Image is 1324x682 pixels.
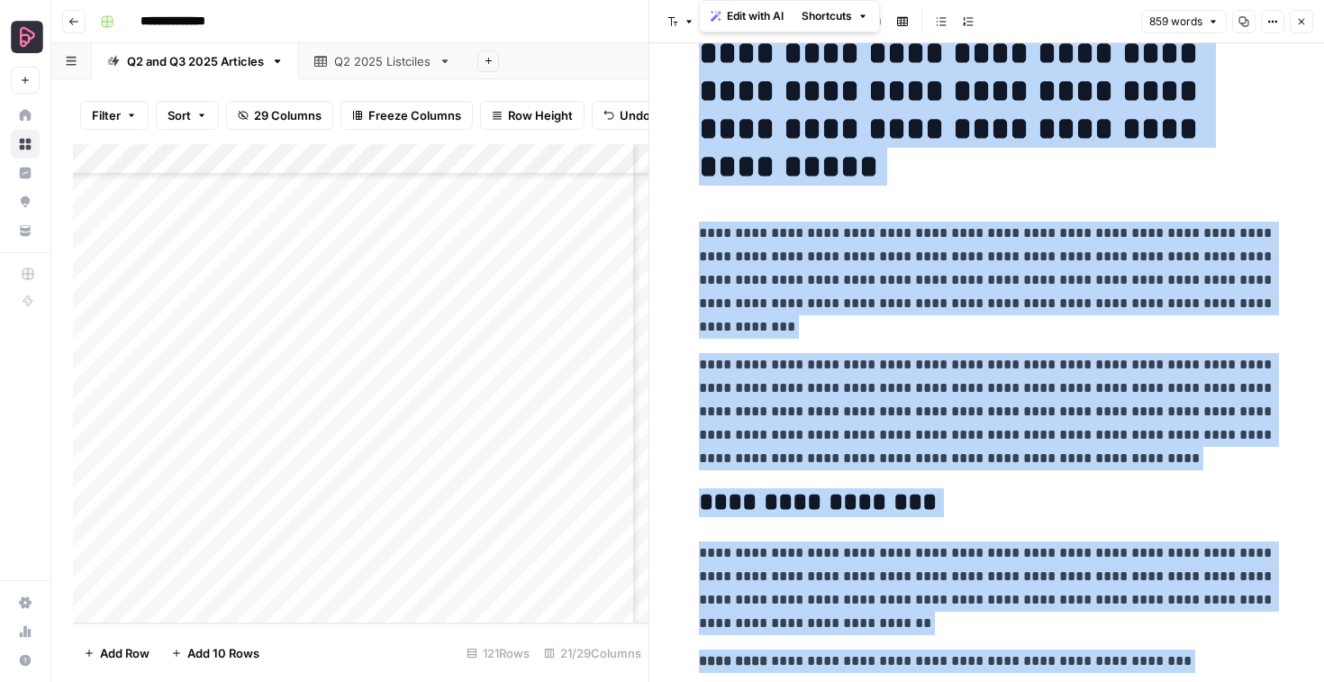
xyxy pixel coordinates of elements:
button: Add Row [73,639,160,668]
div: Q2 and Q3 2025 Articles [127,52,264,70]
button: Freeze Columns [340,101,473,130]
button: Help + Support [11,646,40,675]
a: Opportunities [11,187,40,216]
a: Home [11,101,40,130]
a: Settings [11,588,40,617]
span: Add 10 Rows [187,644,259,662]
button: 859 words [1141,10,1227,33]
span: 29 Columns [254,106,322,124]
span: Edit with AI [727,8,784,24]
button: Sort [156,101,219,130]
img: Preply Business Logo [11,21,43,53]
a: Usage [11,617,40,646]
button: Add 10 Rows [160,639,270,668]
button: Filter [80,101,149,130]
div: Q2 2025 Listciles [334,52,431,70]
button: Shortcuts [794,5,875,28]
a: Browse [11,130,40,159]
button: Undo [592,101,662,130]
span: Add Row [100,644,150,662]
span: Freeze Columns [368,106,461,124]
span: 859 words [1149,14,1202,30]
span: Undo [620,106,650,124]
a: Q2 and Q3 2025 Articles [92,43,299,79]
button: Row Height [480,101,585,130]
button: 29 Columns [226,101,333,130]
a: Insights [11,159,40,187]
span: Shortcuts [802,8,852,24]
span: Sort [168,106,191,124]
div: 121 Rows [459,639,537,668]
a: Your Data [11,216,40,245]
div: 21/29 Columns [537,639,648,668]
span: Filter [92,106,121,124]
button: Workspace: Preply Business [11,14,40,59]
button: Edit with AI [703,5,791,28]
span: Row Height [508,106,573,124]
a: Q2 2025 Listciles [299,43,467,79]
